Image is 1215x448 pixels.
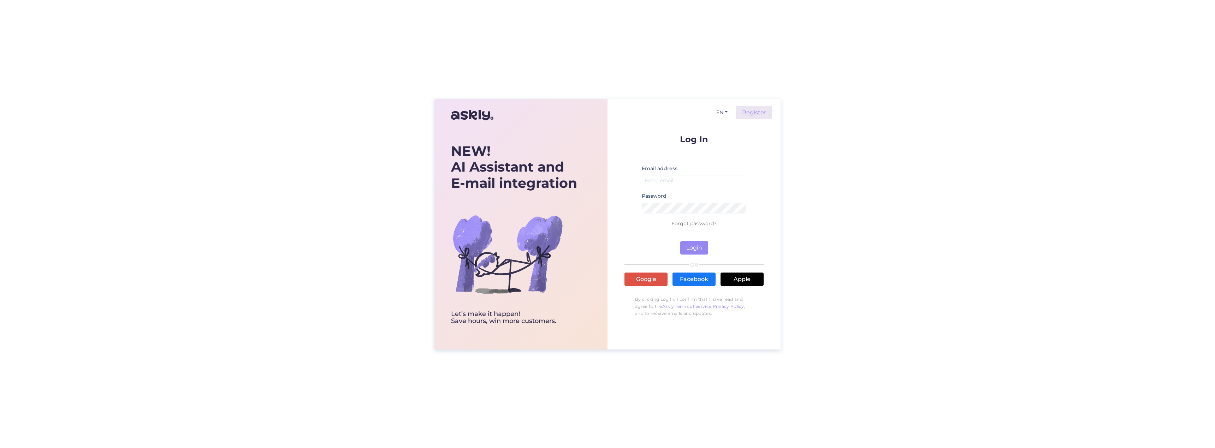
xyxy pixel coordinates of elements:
[713,107,730,118] button: EN
[689,262,699,267] span: OR
[624,273,668,286] a: Google
[451,107,493,124] img: Askly
[624,292,764,321] p: By clicking Log In, I confirm that I have read and agree to the , , and to receive emails and upd...
[671,220,717,227] a: Forgot password?
[642,175,746,186] input: Enter email
[451,143,577,191] div: AI Assistant and E-mail integration
[451,311,577,325] div: Let’s make it happen! Save hours, win more customers.
[721,273,764,286] a: Apple
[680,241,708,255] button: Login
[672,273,716,286] a: Facebook
[662,304,712,309] a: Askly Terms of Service
[451,143,491,159] b: NEW!
[624,135,764,144] p: Log In
[451,198,564,311] img: bg-askly
[642,192,666,200] label: Password
[642,165,677,172] label: Email address
[713,304,744,309] a: Privacy Policy
[736,106,772,119] a: Register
